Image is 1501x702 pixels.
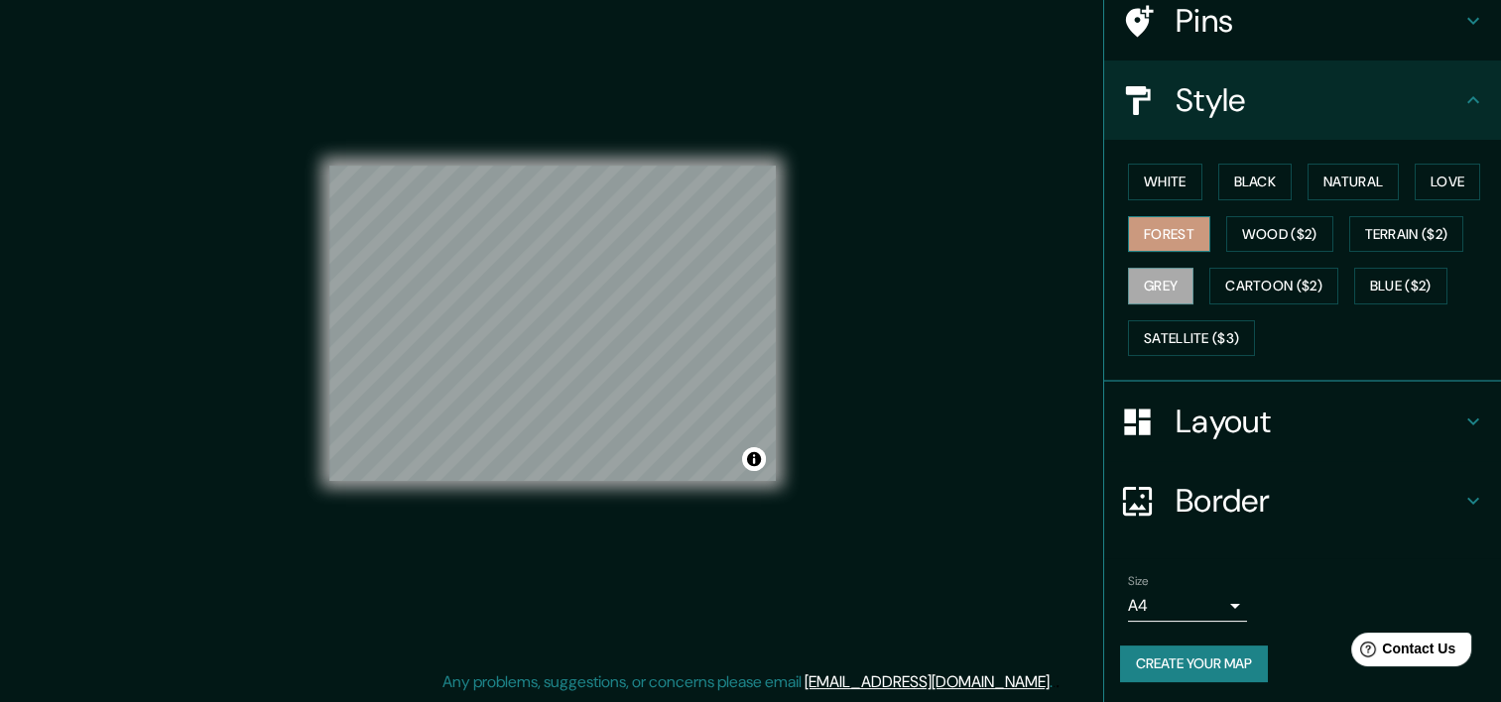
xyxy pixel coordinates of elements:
h4: Layout [1176,402,1461,441]
div: A4 [1128,590,1247,622]
canvas: Map [329,166,776,481]
button: Forest [1128,216,1210,253]
button: Satellite ($3) [1128,320,1255,357]
button: Cartoon ($2) [1209,268,1338,304]
button: Natural [1308,164,1399,200]
label: Size [1128,573,1149,590]
button: Toggle attribution [742,447,766,471]
div: Border [1104,461,1501,540]
button: Grey [1128,268,1193,304]
h4: Style [1176,80,1461,120]
h4: Pins [1176,1,1461,41]
button: Wood ($2) [1226,216,1333,253]
button: Terrain ($2) [1349,216,1464,253]
div: . [1056,670,1060,694]
button: Black [1218,164,1293,200]
h4: Border [1176,481,1461,521]
button: Love [1415,164,1480,200]
div: Layout [1104,382,1501,461]
button: Create your map [1120,645,1268,682]
p: Any problems, suggestions, or concerns please email . [442,670,1053,694]
iframe: Help widget launcher [1324,625,1479,680]
div: . [1053,670,1056,694]
div: Style [1104,60,1501,140]
a: [EMAIL_ADDRESS][DOMAIN_NAME] [805,671,1050,692]
button: White [1128,164,1202,200]
button: Blue ($2) [1354,268,1447,304]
